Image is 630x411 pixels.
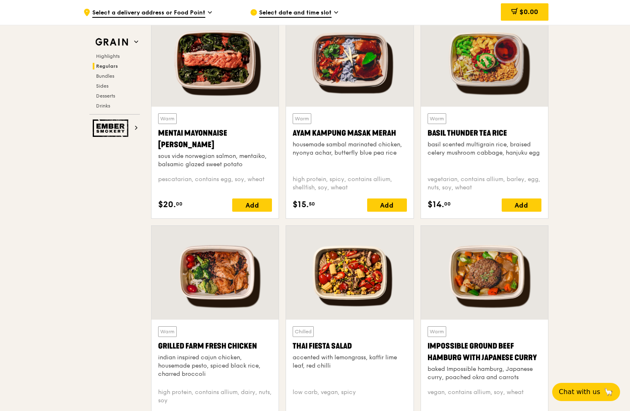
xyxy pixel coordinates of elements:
img: Ember Smokery web logo [93,119,131,137]
button: Chat with us🦙 [552,383,620,401]
div: Warm [428,326,446,337]
div: Warm [428,113,446,124]
span: Drinks [96,103,110,109]
div: basil scented multigrain rice, braised celery mushroom cabbage, hanjuku egg [428,141,541,157]
div: high protein, spicy, contains allium, shellfish, soy, wheat [293,175,406,192]
div: baked Impossible hamburg, Japanese curry, poached okra and carrots [428,365,541,382]
span: $0.00 [519,8,538,16]
div: Ayam Kampung Masak Merah [293,127,406,139]
span: Desserts [96,93,115,99]
div: Thai Fiesta Salad [293,340,406,352]
div: Warm [158,326,177,337]
img: Grain web logo [93,35,131,50]
span: $14. [428,198,444,211]
span: $20. [158,198,176,211]
div: Add [367,198,407,212]
span: Chat with us [559,387,600,397]
span: Bundles [96,73,114,79]
div: vegan, contains allium, soy, wheat [428,388,541,405]
div: Warm [158,113,177,124]
span: 00 [444,201,451,207]
div: Impossible Ground Beef Hamburg with Japanese Curry [428,340,541,363]
div: Chilled [293,326,314,337]
div: Add [502,198,541,212]
span: 🦙 [604,387,613,397]
div: sous vide norwegian salmon, mentaiko, balsamic glazed sweet potato [158,152,272,169]
div: low carb, vegan, spicy [293,388,406,405]
div: housemade sambal marinated chicken, nyonya achar, butterfly blue pea rice [293,141,406,157]
div: Warm [293,113,311,124]
div: accented with lemongrass, kaffir lime leaf, red chilli [293,354,406,370]
div: Basil Thunder Tea Rice [428,127,541,139]
div: Add [232,198,272,212]
span: Select a delivery address or Food Point [92,9,205,18]
div: vegetarian, contains allium, barley, egg, nuts, soy, wheat [428,175,541,192]
span: 50 [309,201,315,207]
div: Grilled Farm Fresh Chicken [158,340,272,352]
span: Select date and time slot [259,9,332,18]
span: Regulars [96,63,118,69]
span: Sides [96,83,108,89]
div: pescatarian, contains egg, soy, wheat [158,175,272,192]
div: high protein, contains allium, dairy, nuts, soy [158,388,272,405]
span: 00 [176,201,183,207]
span: Highlights [96,53,120,59]
div: Mentai Mayonnaise [PERSON_NAME] [158,127,272,151]
span: $15. [293,198,309,211]
div: indian inspired cajun chicken, housemade pesto, spiced black rice, charred broccoli [158,354,272,378]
